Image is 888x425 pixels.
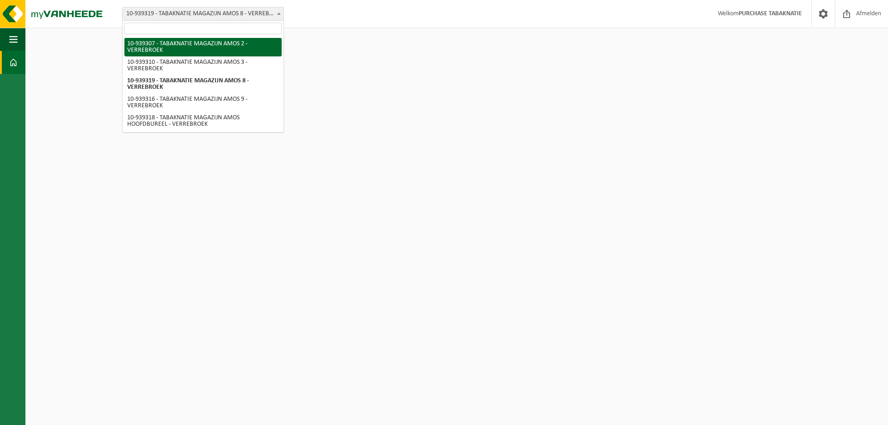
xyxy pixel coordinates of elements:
strong: PURCHASE TABAKNATIE [739,10,802,17]
li: 10-939310 - TABAKNATIE MAGAZIJN AMOS 3 - VERREBROEK [124,56,282,75]
span: 10-939319 - TABAKNATIE MAGAZIJN AMOS 8 - VERREBROEK [122,7,284,21]
span: 10-939319 - TABAKNATIE MAGAZIJN AMOS 8 - VERREBROEK [123,7,284,20]
li: 10-939316 - TABAKNATIE MAGAZIJN AMOS 9 - VERREBROEK [124,93,282,112]
li: 10-939319 - TABAKNATIE MAGAZIJN AMOS 8 - VERREBROEK [124,75,282,93]
li: 10-939318 - TABAKNATIE MAGAZIJN AMOS HOOFDBUREEL - VERREBROEK [124,112,282,130]
li: 10-939307 - TABAKNATIE MAGAZIJN AMOS 2 - VERREBROEK [124,38,282,56]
